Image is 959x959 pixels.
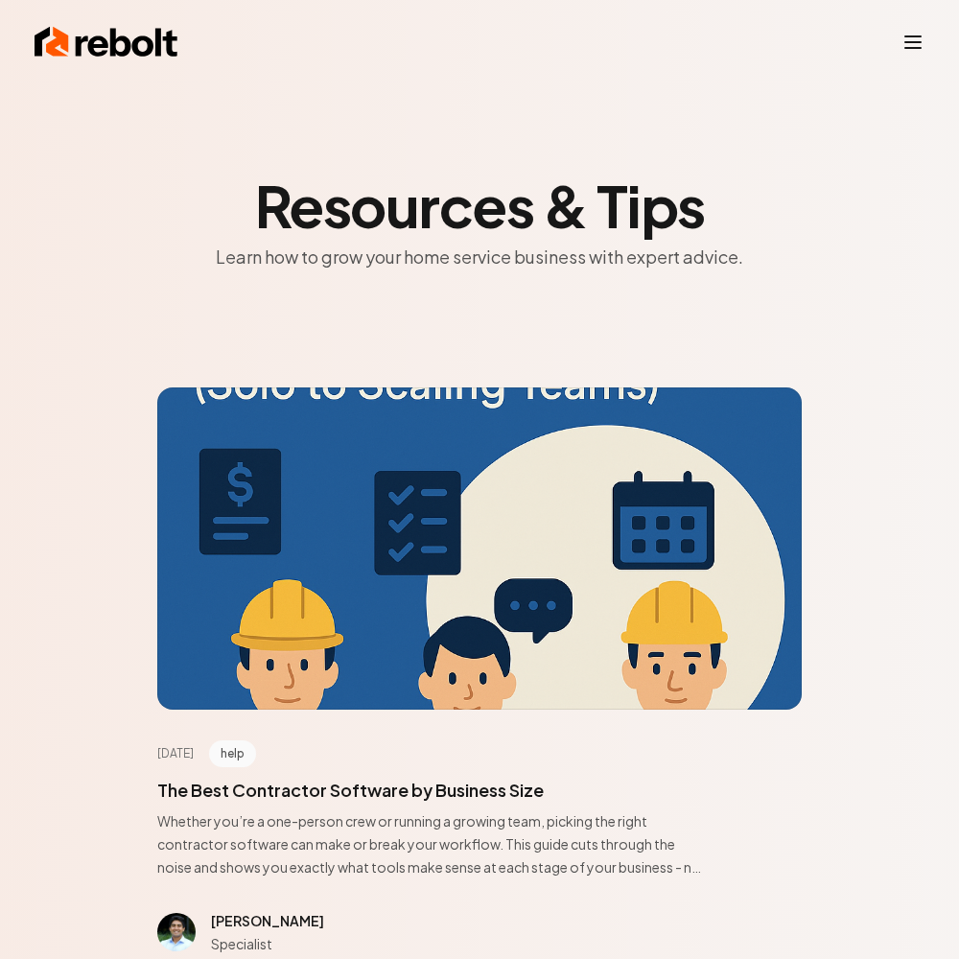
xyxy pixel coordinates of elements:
button: Toggle mobile menu [901,31,924,54]
p: Learn how to grow your home service business with expert advice. [157,242,802,272]
span: [PERSON_NAME] [211,912,324,929]
time: [DATE] [157,746,194,761]
h2: Resources & Tips [157,176,802,234]
a: The Best Contractor Software by Business Size [157,779,544,801]
img: Rebolt Logo [35,23,178,61]
span: help [209,740,256,767]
